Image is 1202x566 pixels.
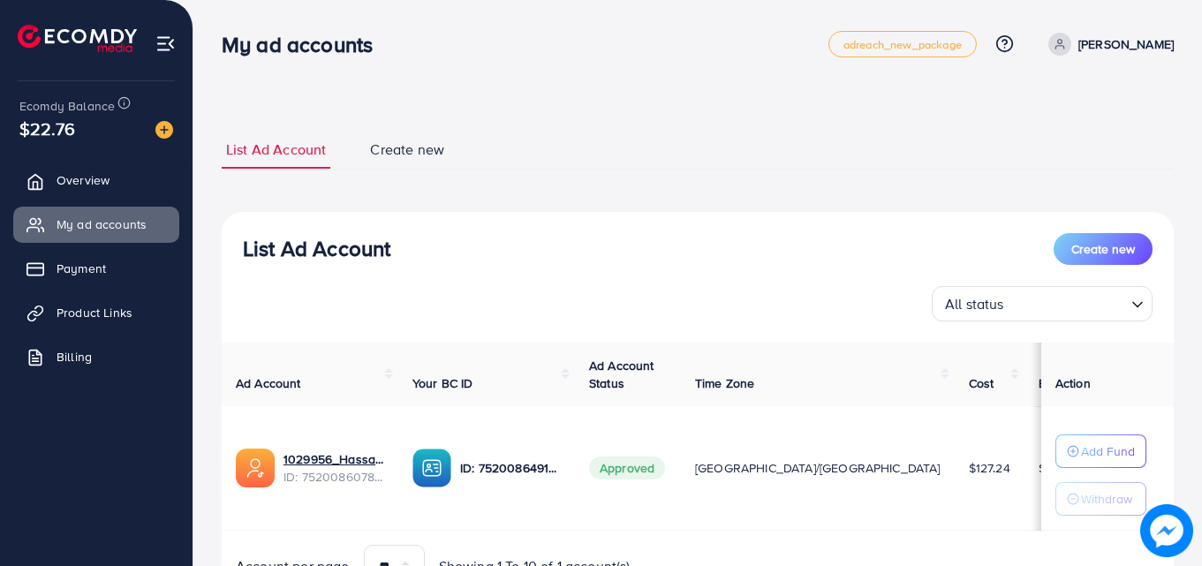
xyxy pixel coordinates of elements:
[283,450,384,468] a: 1029956_Hassam_1750906624197
[828,31,977,57] a: adreach_new_package
[412,449,451,487] img: ic-ba-acc.ded83a64.svg
[243,236,390,261] h3: List Ad Account
[57,304,132,321] span: Product Links
[57,260,106,277] span: Payment
[412,374,473,392] span: Your BC ID
[969,459,1010,477] span: $127.24
[695,374,754,392] span: Time Zone
[57,215,147,233] span: My ad accounts
[969,374,994,392] span: Cost
[1054,233,1153,265] button: Create new
[460,457,561,479] p: ID: 7520086491469692945
[1078,34,1174,55] p: [PERSON_NAME]
[57,348,92,366] span: Billing
[589,457,665,479] span: Approved
[18,25,137,52] img: logo
[941,291,1008,317] span: All status
[1140,504,1193,557] img: image
[19,97,115,115] span: Ecomdy Balance
[57,171,110,189] span: Overview
[226,140,326,160] span: List Ad Account
[155,121,173,139] img: image
[695,459,941,477] span: [GEOGRAPHIC_DATA]/[GEOGRAPHIC_DATA]
[843,39,962,50] span: adreach_new_package
[283,468,384,486] span: ID: 7520086078024515591
[222,32,387,57] h3: My ad accounts
[13,207,179,242] a: My ad accounts
[283,450,384,487] div: <span class='underline'>1029956_Hassam_1750906624197</span></br>7520086078024515591
[236,449,275,487] img: ic-ads-acc.e4c84228.svg
[1055,434,1146,468] button: Add Fund
[370,140,444,160] span: Create new
[1081,488,1132,509] p: Withdraw
[236,374,301,392] span: Ad Account
[13,162,179,198] a: Overview
[589,357,654,392] span: Ad Account Status
[13,295,179,330] a: Product Links
[1081,441,1135,462] p: Add Fund
[13,251,179,286] a: Payment
[1009,288,1124,317] input: Search for option
[19,116,75,141] span: $22.76
[932,286,1153,321] div: Search for option
[1055,374,1091,392] span: Action
[1055,482,1146,516] button: Withdraw
[13,339,179,374] a: Billing
[1041,33,1174,56] a: [PERSON_NAME]
[155,34,176,54] img: menu
[1071,240,1135,258] span: Create new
